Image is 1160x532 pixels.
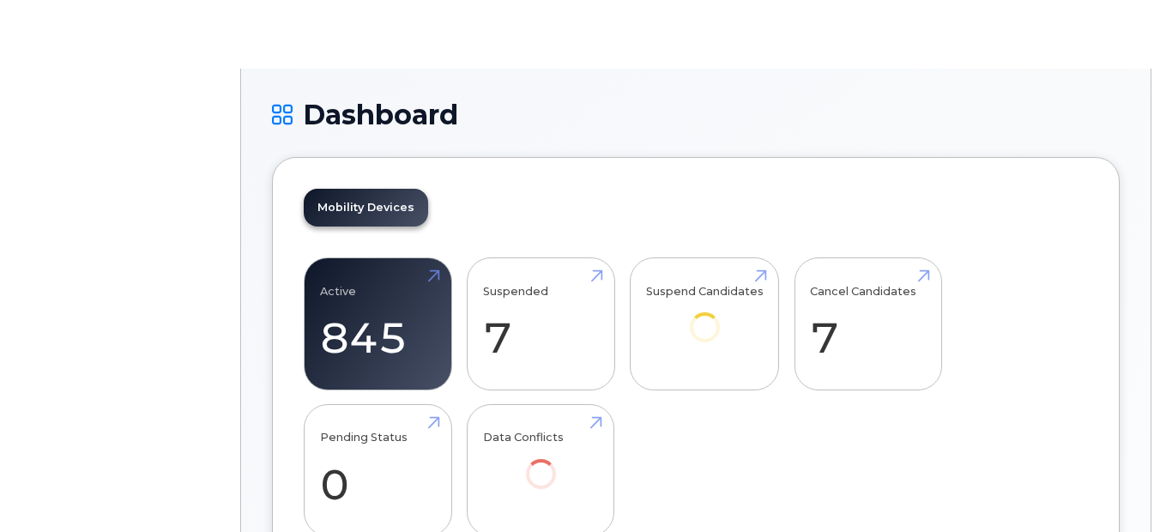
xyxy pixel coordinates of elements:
a: Suspend Candidates [646,268,764,366]
a: Active 845 [320,268,436,381]
a: Data Conflicts [483,414,599,512]
a: Pending Status 0 [320,414,436,527]
h1: Dashboard [272,100,1120,130]
a: Mobility Devices [304,189,428,227]
a: Suspended 7 [483,268,599,381]
a: Cancel Candidates 7 [810,268,926,381]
